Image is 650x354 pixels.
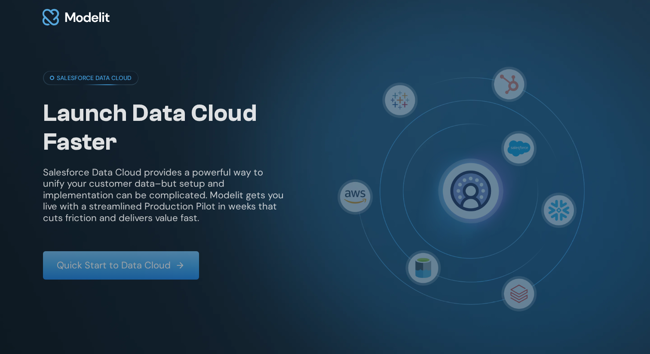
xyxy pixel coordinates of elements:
p: SALESFORCE DATA CLOUD [57,74,132,83]
img: modelit logo [41,4,111,31]
h1: Launch Data Cloud Faster [43,99,284,157]
p: Quick Start to Data Cloud [57,260,171,271]
a: Quick Start to Data Cloud [43,251,199,280]
p: Salesforce Data Cloud provides a powerful way to unify your customer data–but setup and implement... [43,167,284,224]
